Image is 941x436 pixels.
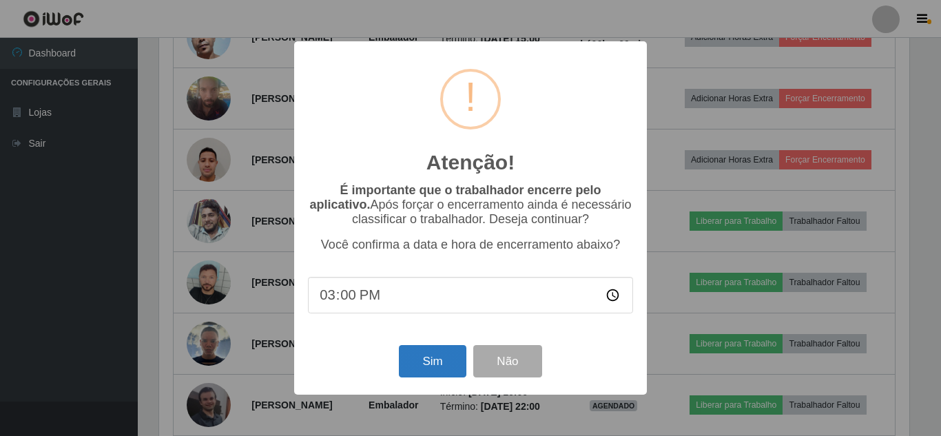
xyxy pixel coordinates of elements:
[308,183,633,227] p: Após forçar o encerramento ainda é necessário classificar o trabalhador. Deseja continuar?
[473,345,541,377] button: Não
[426,150,515,175] h2: Atenção!
[308,238,633,252] p: Você confirma a data e hora de encerramento abaixo?
[309,183,601,211] b: É importante que o trabalhador encerre pelo aplicativo.
[399,345,466,377] button: Sim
